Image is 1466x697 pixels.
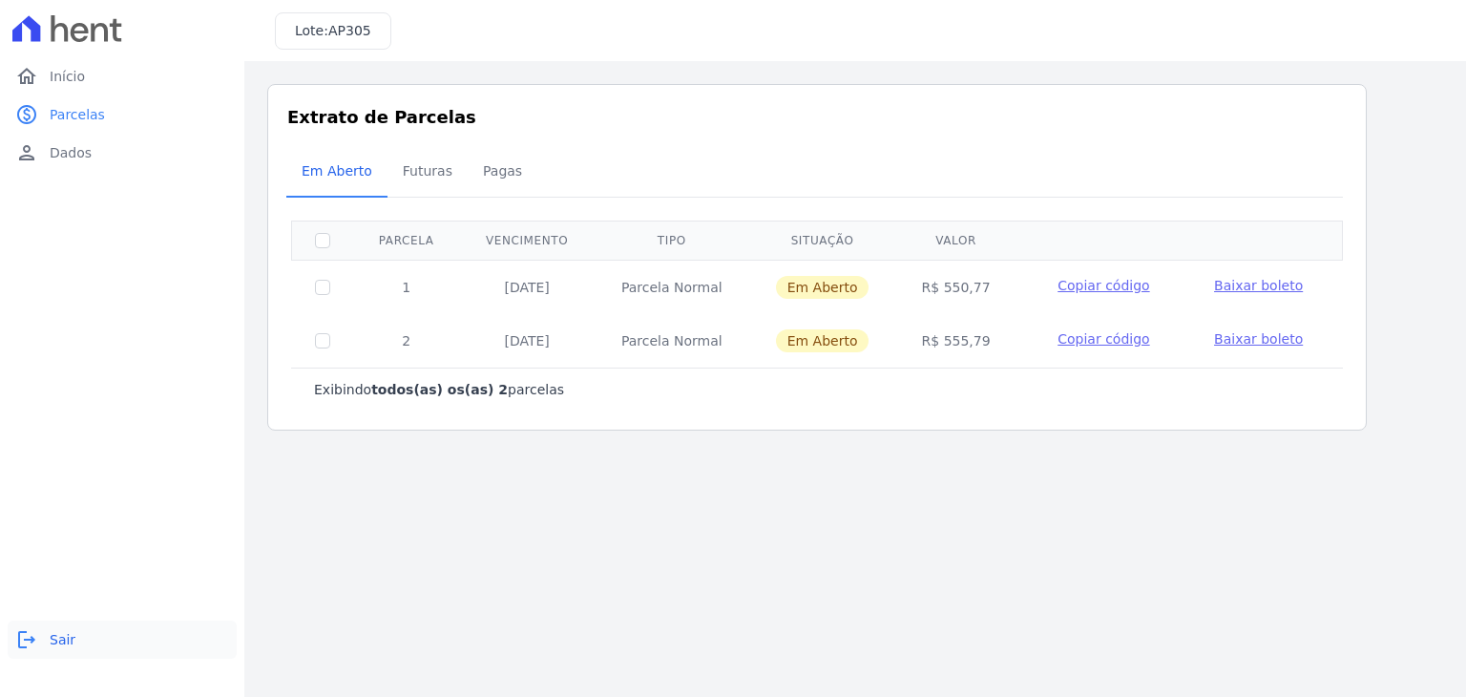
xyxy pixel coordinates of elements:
[1039,276,1168,295] button: Copiar código
[595,260,749,314] td: Parcela Normal
[459,314,595,368] td: [DATE]
[286,148,387,198] a: Em Aberto
[8,57,237,95] a: homeInício
[15,103,38,126] i: paid
[50,67,85,86] span: Início
[50,105,105,124] span: Parcelas
[15,141,38,164] i: person
[391,152,464,190] span: Futuras
[287,104,1347,130] h3: Extrato de Parcelas
[15,65,38,88] i: home
[1214,276,1303,295] a: Baixar boleto
[468,148,537,198] a: Pagas
[353,314,459,368] td: 2
[459,260,595,314] td: [DATE]
[50,630,75,649] span: Sair
[8,95,237,134] a: paidParcelas
[387,148,468,198] a: Futuras
[471,152,534,190] span: Pagas
[1214,331,1303,347] span: Baixar boleto
[371,382,508,397] b: todos(as) os(as) 2
[895,221,1016,260] th: Valor
[776,329,869,352] span: Em Aberto
[15,628,38,651] i: logout
[8,621,237,659] a: logoutSair
[1214,278,1303,293] span: Baixar boleto
[50,143,92,162] span: Dados
[749,221,896,260] th: Situação
[1214,329,1303,348] a: Baixar boleto
[314,380,564,399] p: Exibindo parcelas
[595,221,749,260] th: Tipo
[776,276,869,299] span: Em Aberto
[353,221,459,260] th: Parcela
[459,221,595,260] th: Vencimento
[1058,331,1149,347] span: Copiar código
[290,152,384,190] span: Em Aberto
[295,21,371,41] h3: Lote:
[1039,329,1168,348] button: Copiar código
[1058,278,1149,293] span: Copiar código
[328,23,371,38] span: AP305
[353,260,459,314] td: 1
[895,314,1016,368] td: R$ 555,79
[895,260,1016,314] td: R$ 550,77
[8,134,237,172] a: personDados
[595,314,749,368] td: Parcela Normal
